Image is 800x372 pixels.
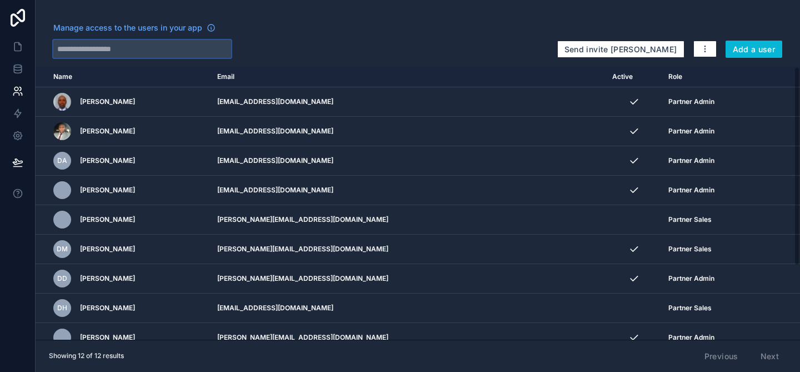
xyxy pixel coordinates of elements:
[80,304,135,313] span: [PERSON_NAME]
[80,215,135,224] span: [PERSON_NAME]
[557,41,684,58] button: Send invite [PERSON_NAME]
[211,146,606,176] td: [EMAIL_ADDRESS][DOMAIN_NAME]
[211,205,606,235] td: [PERSON_NAME][EMAIL_ADDRESS][DOMAIN_NAME]
[57,156,67,165] span: DA
[57,274,67,283] span: DD
[211,67,606,87] th: Email
[668,274,714,283] span: Partner Admin
[80,97,135,106] span: [PERSON_NAME]
[668,304,712,313] span: Partner Sales
[53,22,216,33] a: Manage access to the users in your app
[57,304,67,313] span: DH
[726,41,783,58] button: Add a user
[662,67,760,87] th: Role
[80,333,135,342] span: [PERSON_NAME]
[668,333,714,342] span: Partner Admin
[668,156,714,165] span: Partner Admin
[211,323,606,353] td: [PERSON_NAME][EMAIL_ADDRESS][DOMAIN_NAME]
[57,245,68,254] span: DM
[606,67,662,87] th: Active
[36,67,211,87] th: Name
[668,127,714,136] span: Partner Admin
[211,87,606,117] td: [EMAIL_ADDRESS][DOMAIN_NAME]
[668,97,714,106] span: Partner Admin
[211,294,606,323] td: [EMAIL_ADDRESS][DOMAIN_NAME]
[668,215,712,224] span: Partner Sales
[80,274,135,283] span: [PERSON_NAME]
[668,245,712,254] span: Partner Sales
[668,186,714,195] span: Partner Admin
[53,22,202,33] span: Manage access to the users in your app
[80,245,135,254] span: [PERSON_NAME]
[36,67,800,340] div: scrollable content
[211,264,606,294] td: [PERSON_NAME][EMAIL_ADDRESS][DOMAIN_NAME]
[80,156,135,165] span: [PERSON_NAME]
[211,117,606,146] td: [EMAIL_ADDRESS][DOMAIN_NAME]
[80,127,135,136] span: [PERSON_NAME]
[211,176,606,205] td: [EMAIL_ADDRESS][DOMAIN_NAME]
[211,235,606,264] td: [PERSON_NAME][EMAIL_ADDRESS][DOMAIN_NAME]
[49,351,124,360] span: Showing 12 of 12 results
[80,186,135,195] span: [PERSON_NAME]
